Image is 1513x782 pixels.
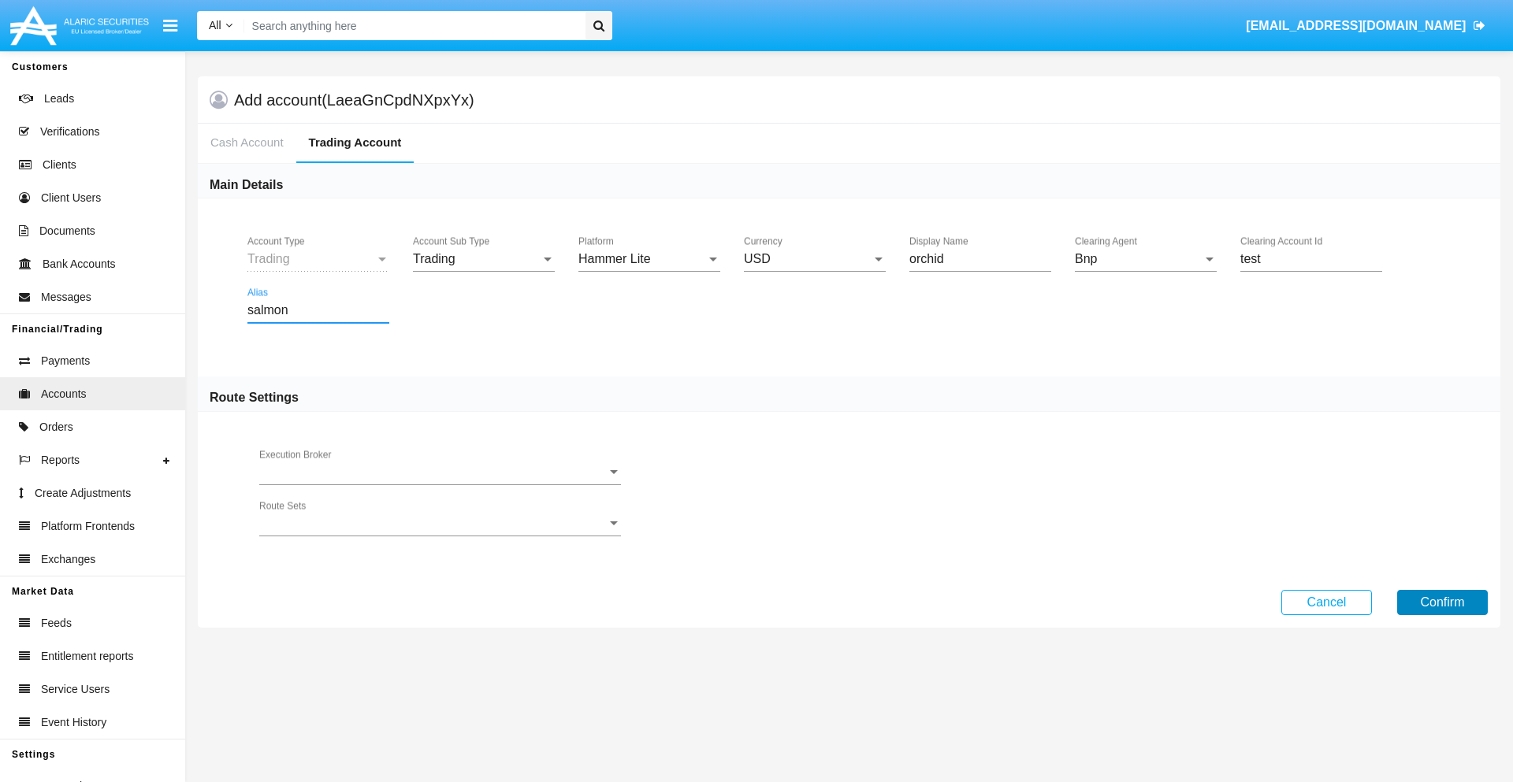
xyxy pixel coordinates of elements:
[234,94,474,106] h5: Add account (LaeaGnCpdNXpxYx)
[210,389,299,406] h6: Route Settings
[1246,19,1466,32] span: [EMAIL_ADDRESS][DOMAIN_NAME]
[247,252,290,265] span: Trading
[35,485,131,502] span: Create Adjustments
[1281,590,1372,615] button: Cancel
[39,419,73,435] span: Orders
[41,518,135,535] span: Platform Frontends
[41,551,95,568] span: Exchanges
[41,386,87,402] span: Accounts
[244,11,580,40] input: Search
[43,256,116,272] span: Bank Accounts
[578,252,651,265] span: Hammer Lite
[1239,4,1493,48] a: [EMAIL_ADDRESS][DOMAIN_NAME]
[40,124,99,140] span: Verifications
[8,2,151,49] img: Logo image
[413,252,455,265] span: Trading
[41,452,80,469] span: Reports
[39,223,95,239] span: Documents
[197,17,244,34] a: All
[259,465,607,480] span: Execution Broker
[43,157,76,173] span: Clients
[210,176,283,194] h6: Main Details
[1397,590,1488,615] button: Confirm
[41,615,72,632] span: Feeds
[41,190,101,206] span: Client Users
[41,353,90,369] span: Payments
[744,252,771,265] span: USD
[44,91,74,107] span: Leads
[41,714,106,731] span: Event History
[41,681,110,698] span: Service Users
[209,19,221,32] span: All
[259,517,607,531] span: Route Sets
[1075,252,1097,265] span: Bnp
[41,648,134,665] span: Entitlement reports
[41,289,91,306] span: Messages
